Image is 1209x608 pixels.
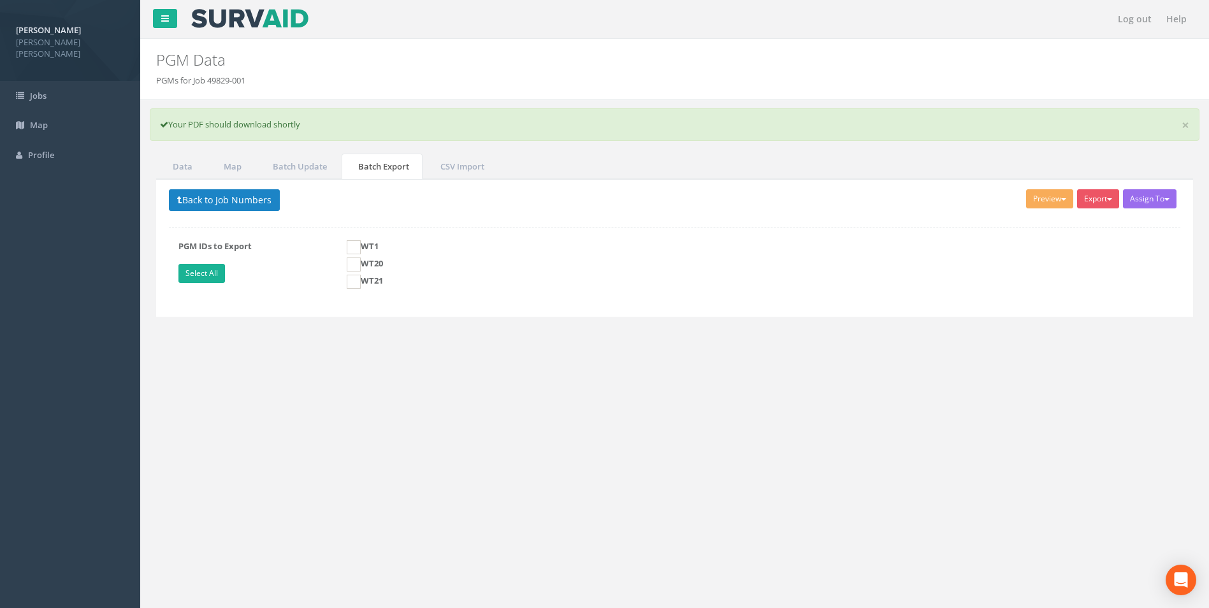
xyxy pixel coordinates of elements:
button: Assign To [1123,189,1176,208]
h2: PGM Data [156,52,1017,68]
strong: [PERSON_NAME] [16,24,81,36]
label: WT20 [347,257,383,271]
label: WT21 [347,275,383,289]
button: Export [1077,189,1119,208]
li: PGMs for Job 49829-001 [156,75,245,87]
a: × [1182,119,1189,132]
a: Map [207,154,255,180]
a: [PERSON_NAME] [PERSON_NAME] [PERSON_NAME] [16,21,124,60]
div: Open Intercom Messenger [1166,565,1196,595]
a: Select All [178,264,225,283]
label: PGM IDs to Export [169,240,337,286]
span: Map [30,119,48,131]
a: Data [156,154,206,180]
div: Your PDF should download shortly [150,108,1199,141]
span: Profile [28,149,54,161]
button: Preview [1026,189,1073,208]
a: CSV Import [424,154,498,180]
span: [PERSON_NAME] [PERSON_NAME] [16,36,124,60]
a: Batch Export [342,154,423,180]
button: Back to Job Numbers [169,189,280,211]
label: WT1 [347,240,379,254]
span: Jobs [30,90,47,101]
a: Batch Update [256,154,340,180]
